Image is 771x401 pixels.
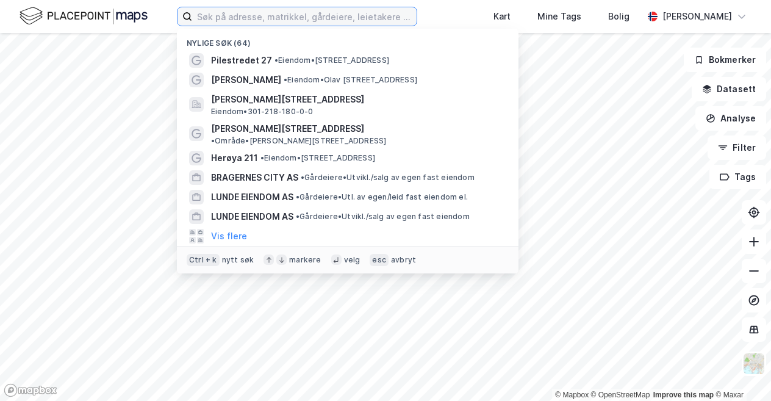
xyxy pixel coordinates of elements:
[391,255,416,265] div: avbryt
[211,73,281,87] span: [PERSON_NAME]
[296,192,299,201] span: •
[537,9,581,24] div: Mine Tags
[211,136,386,146] span: Område • [PERSON_NAME][STREET_ADDRESS]
[211,190,293,204] span: LUNDE EIENDOM AS
[211,121,364,136] span: [PERSON_NAME][STREET_ADDRESS]
[344,255,360,265] div: velg
[274,56,278,65] span: •
[284,75,417,85] span: Eiendom • Olav [STREET_ADDRESS]
[211,136,215,145] span: •
[20,5,148,27] img: logo.f888ab2527a4732fd821a326f86c7f29.svg
[211,107,314,117] span: Eiendom • 301-218-180-0-0
[296,212,470,222] span: Gårdeiere • Utvikl./salg av egen fast eiendom
[260,153,375,163] span: Eiendom • [STREET_ADDRESS]
[211,170,298,185] span: BRAGERNES CITY AS
[222,255,254,265] div: nytt søk
[284,75,287,84] span: •
[608,9,629,24] div: Bolig
[710,342,771,401] iframe: Chat Widget
[710,342,771,401] div: Kontrollprogram for chat
[296,212,299,221] span: •
[211,53,272,68] span: Pilestredet 27
[662,9,732,24] div: [PERSON_NAME]
[177,29,518,51] div: Nylige søk (64)
[274,56,389,65] span: Eiendom • [STREET_ADDRESS]
[289,255,321,265] div: markere
[296,192,468,202] span: Gårdeiere • Utl. av egen/leid fast eiendom el.
[211,151,258,165] span: Herøya 211
[260,153,264,162] span: •
[211,229,247,244] button: Vis flere
[493,9,511,24] div: Kart
[211,92,504,107] span: [PERSON_NAME][STREET_ADDRESS]
[211,209,293,224] span: LUNDE EIENDOM AS
[301,173,304,182] span: •
[370,254,389,266] div: esc
[301,173,475,182] span: Gårdeiere • Utvikl./salg av egen fast eiendom
[187,254,220,266] div: Ctrl + k
[192,7,417,26] input: Søk på adresse, matrikkel, gårdeiere, leietakere eller personer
